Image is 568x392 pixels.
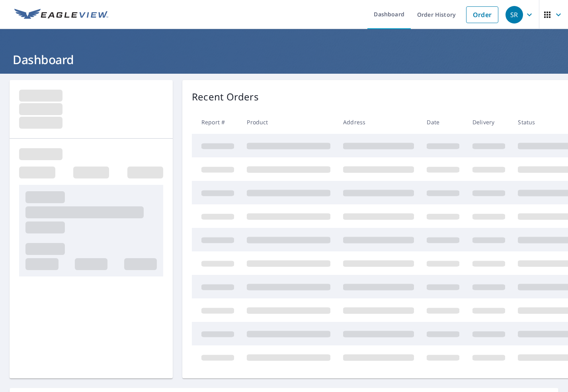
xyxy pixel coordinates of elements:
[506,6,523,24] div: SR
[466,6,498,23] a: Order
[240,110,337,134] th: Product
[192,90,259,104] p: Recent Orders
[10,51,558,68] h1: Dashboard
[337,110,420,134] th: Address
[14,9,108,21] img: EV Logo
[420,110,466,134] th: Date
[466,110,511,134] th: Delivery
[192,110,240,134] th: Report #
